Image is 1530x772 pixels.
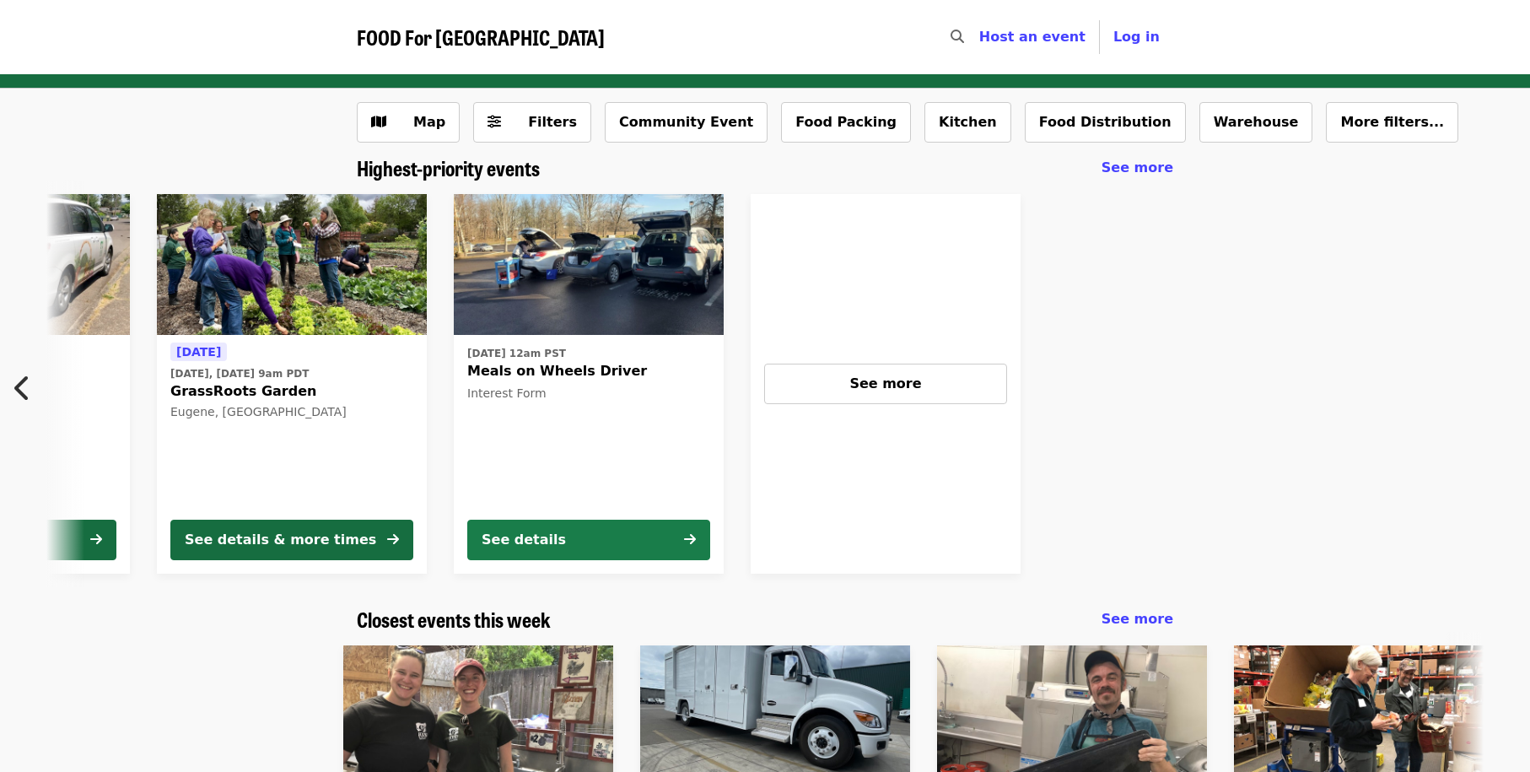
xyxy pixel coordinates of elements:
[1113,29,1160,45] span: Log in
[473,102,591,143] button: Filters (0 selected)
[357,156,540,181] a: Highest-priority events
[170,405,413,419] div: Eugene, [GEOGRAPHIC_DATA]
[1199,102,1313,143] button: Warehouse
[467,346,566,361] time: [DATE] 12am PST
[176,345,221,359] span: [DATE]
[357,102,460,143] button: Show map view
[764,364,1007,404] button: See more
[170,520,413,560] button: See details & more times
[1340,114,1444,130] span: More filters...
[751,194,1021,574] a: See more
[1025,102,1186,143] button: Food Distribution
[343,607,1187,632] div: Closest events this week
[14,372,31,404] i: chevron-left icon
[157,194,427,336] img: GrassRoots Garden organized by FOOD For Lane County
[781,102,911,143] button: Food Packing
[357,25,605,50] a: FOOD For [GEOGRAPHIC_DATA]
[357,22,605,51] span: FOOD For [GEOGRAPHIC_DATA]
[90,532,102,548] i: arrow-right icon
[343,156,1187,181] div: Highest-priority events
[467,361,710,381] span: Meals on Wheels Driver
[170,381,413,402] span: GrassRoots Garden
[1102,611,1173,627] span: See more
[1102,609,1173,629] a: See more
[387,532,399,548] i: arrow-right icon
[170,366,309,381] time: [DATE], [DATE] 9am PDT
[357,607,551,632] a: Closest events this week
[157,194,427,574] a: See details for "GrassRoots Garden"
[454,194,724,574] a: See details for "Meals on Wheels Driver"
[185,530,376,550] div: See details & more times
[467,520,710,560] button: See details
[1100,20,1173,54] button: Log in
[605,102,768,143] button: Community Event
[488,114,501,130] i: sliders-h icon
[951,29,964,45] i: search icon
[924,102,1011,143] button: Kitchen
[684,532,696,548] i: arrow-right icon
[454,194,724,336] img: Meals on Wheels Driver organized by FOOD For Lane County
[1326,102,1458,143] button: More filters...
[1102,159,1173,175] span: See more
[357,153,540,182] span: Highest-priority events
[482,530,566,550] div: See details
[371,114,386,130] i: map icon
[974,17,988,57] input: Search
[357,604,551,634] span: Closest events this week
[849,375,921,391] span: See more
[1102,158,1173,178] a: See more
[528,114,577,130] span: Filters
[979,29,1086,45] a: Host an event
[467,386,547,400] span: Interest Form
[413,114,445,130] span: Map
